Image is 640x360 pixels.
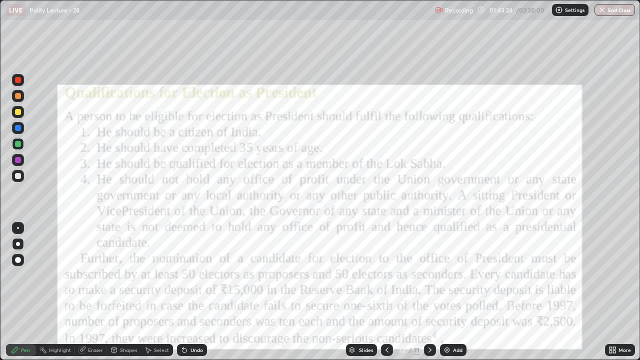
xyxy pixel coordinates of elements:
[190,347,203,352] div: Undo
[29,6,79,14] p: Polity Lecture - 28
[154,347,169,352] div: Select
[397,347,407,353] div: 32
[88,347,103,352] div: Eraser
[555,6,563,14] img: class-settings-icons
[453,347,462,352] div: Add
[414,345,420,354] div: 71
[9,6,22,14] p: LIVE
[618,347,631,352] div: More
[409,347,412,353] div: /
[594,4,635,16] button: End Class
[435,6,443,14] img: recording.375f2c34.svg
[359,347,373,352] div: Slides
[49,347,71,352] div: Highlight
[443,346,451,354] img: add-slide-button
[598,6,606,14] img: end-class-cross
[120,347,137,352] div: Shapes
[445,6,473,14] p: Recording
[565,7,584,12] p: Settings
[21,347,30,352] div: Pen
